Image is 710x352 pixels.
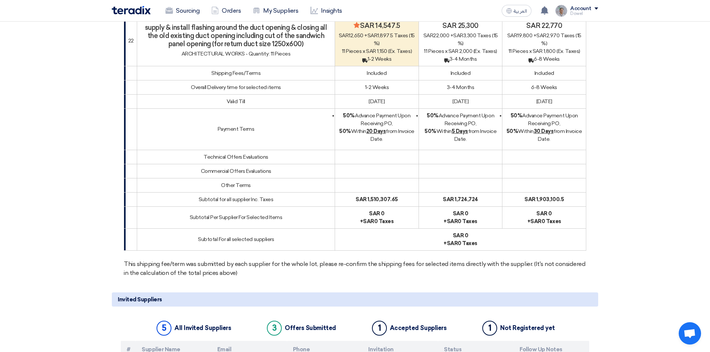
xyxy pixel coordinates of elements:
[555,5,567,17] img: IMG_1753965247717.jpg
[507,32,517,39] span: sar
[505,55,583,63] div: 6-8 Weeks
[137,94,335,108] td: Valid Till
[137,80,335,94] td: Overall Delivery time for selected items
[372,321,387,336] div: 1
[452,128,468,134] u: 5 Days
[530,218,542,225] span: sar
[453,232,468,239] b: sar 0
[453,32,463,39] span: sar
[533,48,556,54] span: sar 1,800
[419,80,502,94] td: 3-4 Months
[363,218,374,225] span: sar
[343,112,355,119] strong: 50%
[339,32,349,39] span: sar
[160,3,205,19] a: Sourcing
[247,3,304,19] a: My Suppliers
[338,22,416,30] h4: sar 14,547.5
[512,48,531,54] span: Pieces x
[502,5,531,17] button: العربية
[346,48,365,54] span: Pieces x
[536,210,552,217] b: sar 0
[338,32,416,47] div: 12,650 + 1,897.5 Taxes (15 %)
[524,196,564,203] b: sar 1,903,100.5
[453,210,468,217] b: sar 0
[422,22,499,30] h4: sar 25,300
[570,12,598,16] div: Dowel
[508,48,512,54] span: 11
[124,260,586,278] div: This shipping fee/term was submitted by each supplier for the whole lot, please re-confirm the sh...
[514,9,527,14] span: العربية
[137,150,335,164] td: Technical Offers Evaluations
[502,94,586,108] td: [DATE]
[137,178,335,192] td: Other Terms
[157,321,171,336] div: 5
[137,164,335,178] td: Commercial Offers Evaluations
[112,6,151,15] img: Teradix logo
[448,48,473,54] span: sar 2,000
[447,240,458,247] span: sar
[342,48,345,54] span: 11
[422,55,499,63] div: 3-4 Months
[511,112,523,119] strong: 50%
[369,210,385,217] b: sar 0
[137,228,335,250] td: Subtotal For all selected suppliers
[390,324,446,332] div: Accepted Suppliers
[285,324,336,332] div: Offers Submitted
[424,48,427,54] span: 11
[356,196,398,203] b: sar 1,510,307.65
[500,324,555,332] div: Not Registered yet
[427,112,439,119] strong: 50%
[679,322,701,345] a: Open chat
[507,128,518,134] strong: 50%
[267,321,282,336] div: 3
[366,128,386,134] u: 20 Days
[118,295,162,304] span: Invited Suppliers
[443,196,478,203] b: sar 1,724,724
[511,112,578,127] span: Advance Payment Upon Receiving PO,
[425,128,436,134] strong: 50%
[335,80,419,94] td: 1-2 Weeks
[444,218,477,225] b: + 0 Taxes
[536,32,546,39] span: sar
[339,128,351,134] strong: 50%
[124,15,137,66] td: 22
[447,218,458,225] span: sar
[423,32,433,39] span: sar
[335,94,419,108] td: [DATE]
[556,48,580,54] span: (Ex. Taxes)
[422,69,499,77] div: Included
[534,128,554,134] u: 30 Days
[339,128,414,142] span: Within from Invoice Date.
[482,321,497,336] div: 1
[428,48,447,54] span: Pieces x
[137,192,335,206] td: Subtotal for all supplier Inc. Taxes
[366,48,387,54] span: sar 1,150
[388,48,412,54] span: (Ex. Taxes)
[137,108,335,150] td: Payment Terms
[182,51,290,57] span: ARCHITECTURAL WORKS - Quantity: 11 Pieces
[505,69,583,77] div: Included
[505,22,583,30] h4: sar 22,770
[140,23,332,48] h4: supply & install flashing around the duct opening & closing all the old existing duct opening inc...
[473,48,497,54] span: (Ex. Taxes)
[304,3,348,19] a: Insights
[507,128,582,142] span: Within from Invoice Date.
[422,32,499,47] div: 22,000 + 3,300 Taxes (15 %)
[338,69,416,77] div: Included
[427,112,494,127] span: Advance Payment Upon Receiving PO,
[502,80,586,94] td: 6-8 Weeks
[505,32,583,47] div: 19,800 + 2,970 Taxes (15 %)
[425,128,496,142] span: Within from Invoice Date.
[338,55,416,63] div: 1-2 Weeks
[360,218,394,225] b: + 0 Taxes
[205,3,247,19] a: Orders
[137,206,335,228] td: Subtotal Per Supplier For Selected Items
[367,32,378,39] span: sar
[527,218,561,225] b: + 0 Taxes
[137,66,335,80] td: Shipping Fees/Terms
[419,94,502,108] td: [DATE]
[174,324,231,332] div: All Invited Suppliers
[444,240,477,247] b: + 0 Taxes
[570,6,591,12] div: Account
[343,112,410,127] span: Advance Payment Upon Receiving PO,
